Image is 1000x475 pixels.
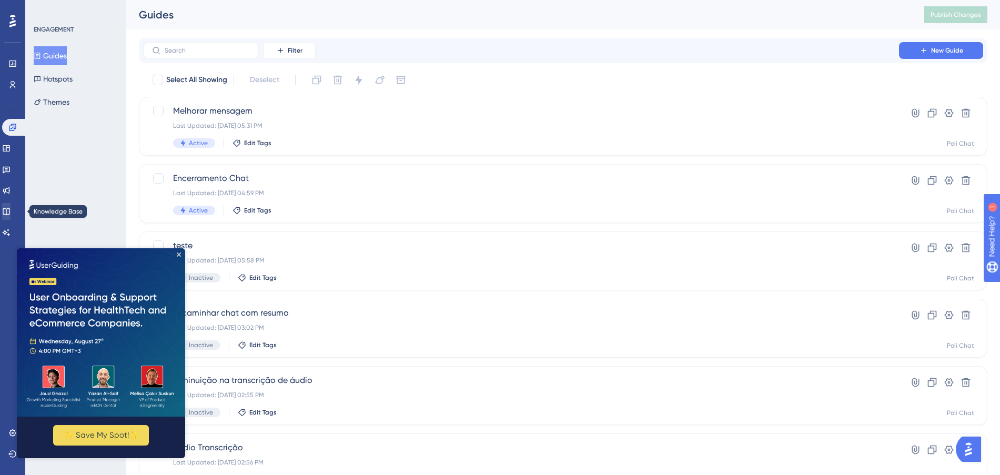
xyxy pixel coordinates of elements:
div: Last Updated: [DATE] 04:59 PM [173,189,869,197]
button: Edit Tags [238,408,277,417]
button: Deselect [240,70,289,89]
span: Audio Transcrição [173,441,869,454]
button: New Guide [899,42,983,59]
div: Last Updated: [DATE] 02:55 PM [173,391,869,399]
span: Filter [288,46,302,55]
div: Last Updated: [DATE] 05:58 PM [173,256,869,265]
span: Edit Tags [244,139,271,147]
span: Encaminhar chat com resumo [173,307,869,319]
button: Filter [263,42,316,59]
div: Close Preview [160,4,164,8]
button: Guides [34,46,67,65]
div: Last Updated: [DATE] 02:56 PM [173,458,869,467]
span: Inactive [189,274,213,282]
div: Last Updated: [DATE] 03:02 PM [173,324,869,332]
div: Poli Chat [947,207,974,215]
span: teste [173,239,869,252]
span: Publish Changes [931,11,981,19]
button: Edit Tags [238,274,277,282]
span: Need Help? [25,3,66,15]
button: Edit Tags [233,206,271,215]
div: Poli Chat [947,274,974,282]
span: Active [189,139,208,147]
button: Themes [34,93,69,112]
input: Search [165,47,250,54]
div: 1 [73,5,76,14]
span: Melhorar mensagem [173,105,869,117]
button: Publish Changes [924,6,987,23]
div: Guides [139,7,898,22]
button: Edit Tags [233,139,271,147]
div: Poli Chat [947,341,974,350]
span: Edit Tags [249,341,277,349]
span: Edit Tags [249,408,277,417]
span: Edit Tags [249,274,277,282]
button: Hotspots [34,69,73,88]
div: Last Updated: [DATE] 05:31 PM [173,122,869,130]
span: Deselect [250,74,279,86]
span: New Guide [931,46,963,55]
div: Poli Chat [947,409,974,417]
span: Encerramento Chat [173,172,869,185]
span: Inactive [189,341,213,349]
button: ✨ Save My Spot!✨ [36,177,132,197]
span: Inactive [189,408,213,417]
div: ENGAGEMENT [34,25,74,34]
button: Edit Tags [238,341,277,349]
span: Diminuição na transcrição de áudio [173,374,869,387]
iframe: UserGuiding AI Assistant Launcher [956,433,987,465]
span: Edit Tags [244,206,271,215]
span: Active [189,206,208,215]
span: Select All Showing [166,74,227,86]
div: Poli Chat [947,139,974,148]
